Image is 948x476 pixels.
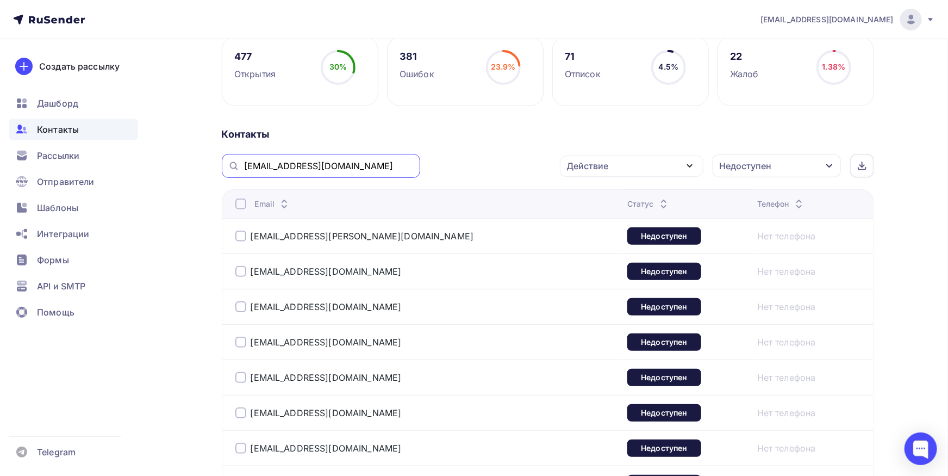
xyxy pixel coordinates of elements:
div: 477 [234,50,276,63]
div: Email [255,199,291,209]
span: Формы [37,254,69,267]
span: Дашборд [37,97,78,110]
a: Нет телефона [757,230,816,243]
a: [EMAIL_ADDRESS][DOMAIN_NAME] [251,443,402,454]
div: Недоступен [627,333,701,351]
div: 71 [565,50,601,63]
div: Жалоб [730,67,759,81]
a: [EMAIL_ADDRESS][DOMAIN_NAME] [251,337,402,348]
button: Действие [560,156,703,177]
div: Телефон [757,199,806,209]
span: Шаблоны [37,201,78,214]
span: 30% [329,62,347,71]
div: Недоступен [627,440,701,457]
a: [EMAIL_ADDRESS][DOMAIN_NAME] [251,407,402,418]
div: 381 [400,50,434,63]
div: Действие [567,159,609,172]
span: Отправители [37,175,95,188]
div: Недоступен [627,298,701,316]
div: Недоступен [627,263,701,280]
a: Дашборд [9,92,138,114]
div: Статус [627,199,670,209]
a: Нет телефона [757,336,816,349]
button: Недоступен [712,154,841,178]
a: [EMAIL_ADDRESS][DOMAIN_NAME] [251,301,402,312]
span: Рассылки [37,149,79,162]
span: Интеграции [37,227,89,240]
span: API и SMTP [37,280,85,293]
a: [EMAIL_ADDRESS][PERSON_NAME][DOMAIN_NAME] [251,231,474,242]
span: Контакты [37,123,79,136]
div: Недоступен [627,404,701,422]
div: Создать рассылку [39,60,120,73]
span: 4.5% [659,62,679,71]
a: [EMAIL_ADDRESS][DOMAIN_NAME] [251,372,402,383]
a: Нет телефона [757,406,816,419]
div: Контакты [222,128,874,141]
a: Нет телефона [757,371,816,384]
a: Шаблоны [9,197,138,219]
span: Telegram [37,446,76,459]
div: Открытия [234,67,276,81]
a: Нет телефона [757,265,816,278]
a: Отправители [9,171,138,193]
a: Нет телефона [757,300,816,313]
span: 23.9% [491,62,516,71]
span: 1.38% [822,62,846,71]
a: Нет телефона [757,442,816,455]
span: [EMAIL_ADDRESS][DOMAIN_NAME] [760,14,894,25]
div: Ошибок [400,67,434,81]
div: Недоступен [627,227,701,245]
div: Недоступен [627,369,701,386]
span: Помощь [37,306,74,319]
a: [EMAIL_ADDRESS][DOMAIN_NAME] [251,266,402,277]
input: Поиск [244,160,414,172]
div: Отписок [565,67,601,81]
a: Формы [9,249,138,271]
a: [EMAIL_ADDRESS][DOMAIN_NAME] [760,9,935,30]
div: 22 [730,50,759,63]
div: Недоступен [720,159,772,172]
a: Контакты [9,119,138,140]
a: Рассылки [9,145,138,166]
